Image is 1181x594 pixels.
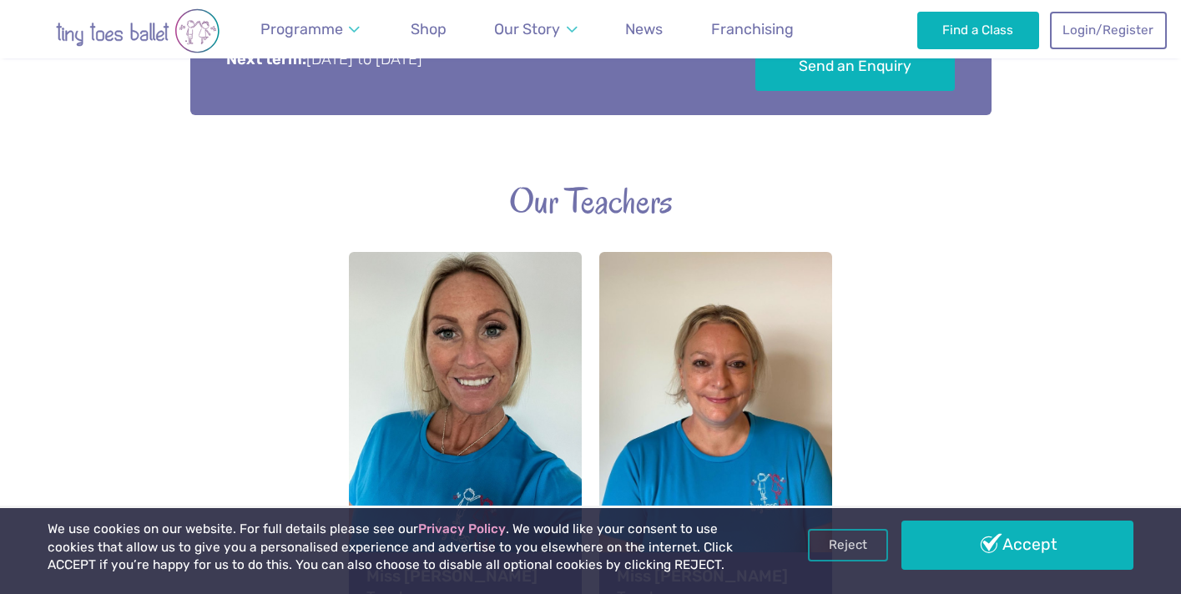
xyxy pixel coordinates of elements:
a: Find a Class [917,12,1040,48]
p: [DATE] to [DATE] [226,49,709,71]
p: We use cookies on our website. For full details please see our . We would like your consent to us... [48,521,754,575]
strong: Next term: [226,50,306,68]
a: News [618,11,670,48]
h2: Our Teachers [98,179,1083,224]
a: Send an Enquiry [755,43,955,92]
a: Programme [253,11,368,48]
a: Franchising [704,11,801,48]
a: Privacy Policy [418,521,506,536]
a: Our Story [487,11,585,48]
span: Shop [411,20,447,38]
a: Login/Register [1050,12,1167,48]
span: News [625,20,663,38]
a: Shop [403,11,454,48]
a: Reject [808,529,888,561]
span: Programme [260,20,343,38]
img: tiny toes ballet [21,8,255,53]
a: Accept [901,521,1134,569]
span: Our Story [494,20,560,38]
span: Franchising [711,20,794,38]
